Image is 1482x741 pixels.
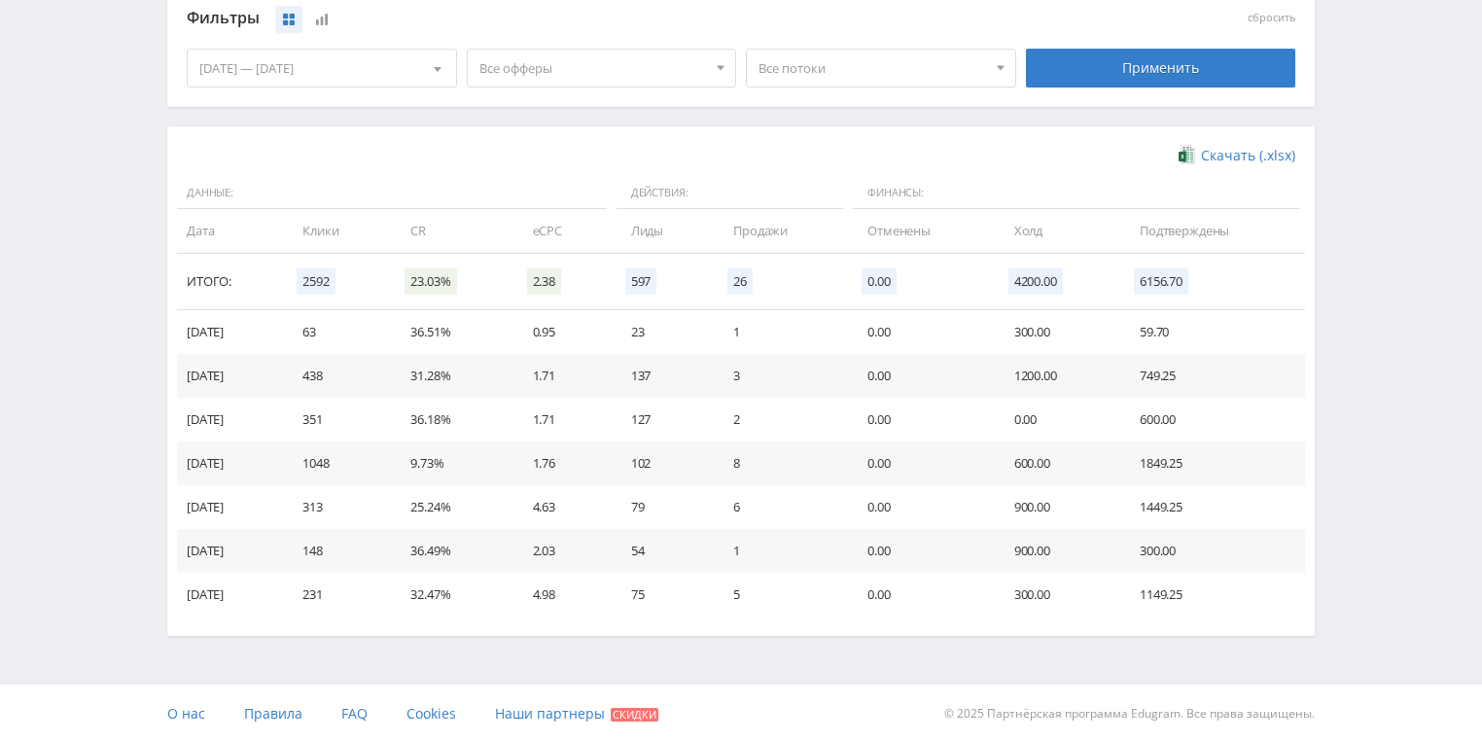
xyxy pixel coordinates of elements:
a: Скачать (.xlsx) [1179,146,1295,165]
td: 0.00 [848,485,995,529]
td: [DATE] [177,398,283,441]
td: 36.18% [391,398,512,441]
td: 36.49% [391,529,512,573]
td: 32.47% [391,573,512,617]
td: [DATE] [177,441,283,485]
div: Фильтры [187,4,1016,33]
td: 1849.25 [1120,441,1305,485]
td: 0.00 [848,310,995,354]
td: 0.00 [848,573,995,617]
td: 4.63 [513,485,612,529]
td: 1149.25 [1120,573,1305,617]
td: 600.00 [995,441,1120,485]
td: 8 [714,441,848,485]
td: 5 [714,573,848,617]
button: сбросить [1248,12,1295,24]
td: 79 [612,485,714,529]
span: 6156.70 [1134,268,1188,295]
td: 25.24% [391,485,512,529]
td: 0.00 [848,398,995,441]
div: Применить [1026,49,1296,88]
td: 75 [612,573,714,617]
td: 0.00 [848,441,995,485]
div: [DATE] — [DATE] [188,50,456,87]
span: Данные: [177,177,607,210]
td: Лиды [612,209,714,253]
span: Все потоки [759,50,986,87]
span: Скидки [611,708,658,722]
img: xlsx [1179,145,1195,164]
span: Скачать (.xlsx) [1201,148,1295,163]
td: 600.00 [1120,398,1305,441]
td: 1048 [283,441,391,485]
td: [DATE] [177,310,283,354]
span: 2592 [297,268,335,295]
td: [DATE] [177,354,283,398]
td: 749.25 [1120,354,1305,398]
td: 0.00 [848,529,995,573]
td: 137 [612,354,714,398]
td: 1449.25 [1120,485,1305,529]
td: 63 [283,310,391,354]
td: [DATE] [177,573,283,617]
td: 900.00 [995,485,1120,529]
td: Клики [283,209,391,253]
td: 1 [714,310,848,354]
td: 31.28% [391,354,512,398]
span: Наши партнеры [495,704,605,723]
td: 351 [283,398,391,441]
td: Дата [177,209,283,253]
td: 0.00 [848,354,995,398]
span: 23.03% [405,268,456,295]
span: Действия: [617,177,843,210]
td: 2 [714,398,848,441]
span: 0.00 [862,268,896,295]
td: 0.00 [995,398,1120,441]
td: eCPC [513,209,612,253]
td: 231 [283,573,391,617]
td: 2.03 [513,529,612,573]
td: [DATE] [177,485,283,529]
td: 1 [714,529,848,573]
span: Правила [244,704,302,723]
td: 1.76 [513,441,612,485]
td: 4.98 [513,573,612,617]
td: 148 [283,529,391,573]
span: О нас [167,704,205,723]
td: Подтверждены [1120,209,1305,253]
td: 438 [283,354,391,398]
span: Финансы: [853,177,1300,210]
td: 300.00 [1120,529,1305,573]
td: 9.73% [391,441,512,485]
span: 26 [727,268,753,295]
td: 59.70 [1120,310,1305,354]
td: 300.00 [995,573,1120,617]
td: 0.95 [513,310,612,354]
td: 900.00 [995,529,1120,573]
td: Продажи [714,209,848,253]
td: 1.71 [513,354,612,398]
td: 3 [714,354,848,398]
td: 127 [612,398,714,441]
td: Отменены [848,209,995,253]
span: FAQ [341,704,368,723]
td: CR [391,209,512,253]
td: 6 [714,485,848,529]
td: [DATE] [177,529,283,573]
span: 2.38 [527,268,561,295]
td: 36.51% [391,310,512,354]
td: Холд [995,209,1120,253]
td: 1200.00 [995,354,1120,398]
span: Все офферы [479,50,707,87]
td: 23 [612,310,714,354]
td: 313 [283,485,391,529]
td: 1.71 [513,398,612,441]
span: 597 [625,268,657,295]
td: 300.00 [995,310,1120,354]
td: Итого: [177,254,283,310]
span: 4200.00 [1008,268,1063,295]
td: 102 [612,441,714,485]
td: 54 [612,529,714,573]
span: Cookies [406,704,456,723]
